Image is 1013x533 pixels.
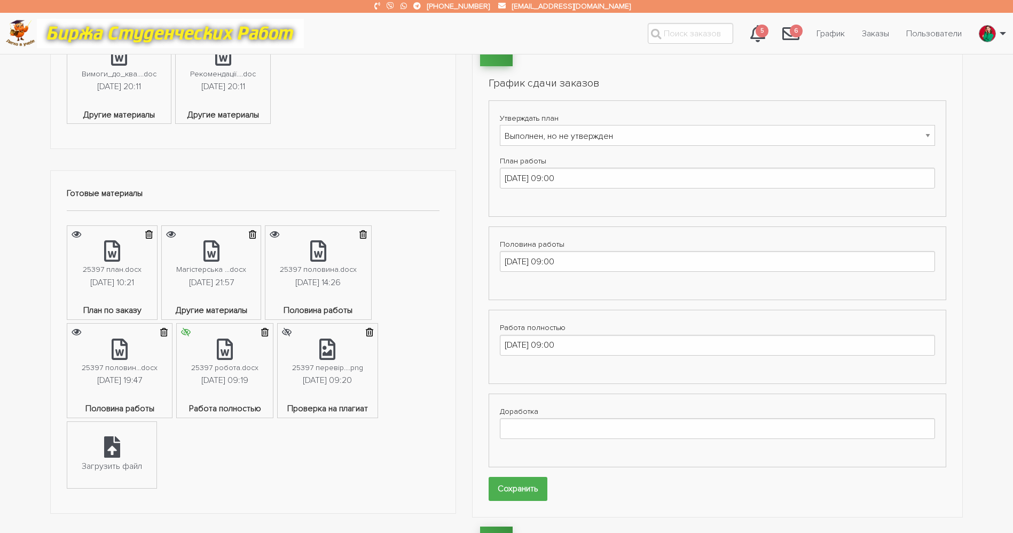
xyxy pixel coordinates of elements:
[500,154,935,168] label: План работы
[500,238,935,251] label: Половина работы
[67,324,85,341] button: Скачивание файла разрешено
[190,68,256,80] div: Рекомендації....doc
[295,276,341,290] div: [DATE] 14:26
[83,263,142,276] div: 25397 план.docx
[500,112,935,125] label: Утверждать план
[790,25,803,38] span: 6
[512,2,631,11] a: [EMAIL_ADDRESS][DOMAIN_NAME]
[177,324,273,402] a: 25397 робота.docx[DATE] 09:19
[176,108,270,124] span: Другие материалы
[82,460,142,474] div: Загрузить файл
[82,68,156,80] div: Вимоги_до_ква....doc
[898,23,970,44] a: Пользователи
[67,304,157,319] span: План по заказу
[67,226,157,304] a: 25397 план.docx[DATE] 10:21
[303,374,352,388] div: [DATE] 09:20
[67,226,85,244] button: Скачивание файла разрешено
[808,23,853,44] a: График
[67,30,171,108] a: Вимоги_до_ква....doc[DATE] 20:11
[162,226,261,304] a: Магістерська ...docx[DATE] 21:57
[265,226,284,244] button: Скачивание файла разрешено
[176,30,270,108] a: Рекомендації....doc[DATE] 20:11
[280,263,357,276] div: 25397 половина.docx
[278,324,296,341] button: Скачивание файла не разрешено
[427,2,490,11] a: [PHONE_NUMBER]
[162,304,261,319] span: Другие материалы
[489,76,946,91] h2: График сдачи заказов
[648,23,733,44] input: Поиск заказов
[265,304,371,319] span: Половина работы
[97,374,142,388] div: [DATE] 19:47
[756,25,768,38] span: 5
[191,362,258,374] div: 25397 робота.docx
[979,25,995,42] img: excited_171337-2006.jpg
[67,188,143,199] strong: Готовые материалы
[177,324,195,341] button: Скачивание файла не разрешено
[67,402,172,418] span: Половина работы
[37,19,304,48] img: motto-12e01f5a76059d5f6a28199ef077b1f78e012cfde436ab5cf1d4517935686d32.gif
[67,108,171,124] span: Другие материалы
[742,19,774,48] a: 5
[162,226,180,244] button: Скачивание файла разрешено
[265,226,371,304] a: 25397 половина.docx[DATE] 14:26
[201,80,245,94] div: [DATE] 20:11
[500,321,935,334] label: Работа полностью
[176,263,246,276] div: Магістерська ...docx
[201,374,248,388] div: [DATE] 09:19
[500,405,935,418] label: Доработка
[90,276,134,290] div: [DATE] 10:21
[774,19,808,48] a: 6
[489,477,547,501] input: Сохранить
[853,23,898,44] a: Заказы
[6,20,35,47] img: logo-c4363faeb99b52c628a42810ed6dfb4293a56d4e4775eb116515dfe7f33672af.png
[189,276,234,290] div: [DATE] 21:57
[97,80,141,94] div: [DATE] 20:11
[177,402,273,418] span: Работа полностью
[278,324,378,402] a: 25397 перевір....png[DATE] 09:20
[82,362,158,374] div: 25397 половин...docx
[278,402,378,418] span: Проверка на плагиат
[67,324,172,402] a: 25397 половин...docx[DATE] 19:47
[292,362,363,374] div: 25397 перевір....png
